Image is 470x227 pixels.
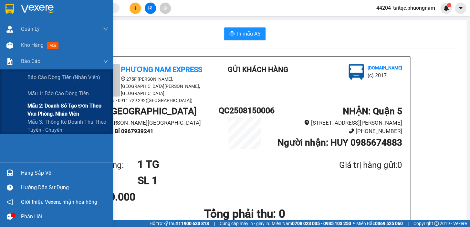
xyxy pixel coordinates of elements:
b: Phương Nam Express [121,66,202,74]
li: 658 [PERSON_NAME][GEOGRAPHIC_DATA] [88,119,219,127]
li: [PHONE_NUMBER] [271,127,402,136]
span: Mẫu 2: Doanh số tạo đơn theo Văn phòng, nhân viên [27,102,108,118]
span: Báo cáo dòng tiền (nhân viên) [27,73,100,81]
span: phone [349,128,354,134]
img: logo-vxr [5,4,14,14]
button: plus [130,3,141,14]
img: warehouse-icon [6,170,13,176]
span: Hỗ trợ kỹ thuật: [150,220,209,227]
span: mới [47,42,58,49]
strong: 0369 525 060 [375,221,403,226]
span: question-circle [7,184,13,191]
img: solution-icon [6,58,13,65]
h1: SL 1 [138,172,308,189]
div: Giá trị hàng gửi: 0 [308,159,402,172]
span: environment [121,77,125,81]
span: 44204_taitqc.phuongnam [371,4,440,12]
div: Hàng sắp về [21,168,108,178]
span: environment [304,120,309,125]
span: file-add [148,6,152,10]
b: [DOMAIN_NAME] [367,65,402,70]
span: Mẫu 1: Báo cáo dòng tiền [27,89,89,98]
span: aim [163,6,167,10]
span: down [103,59,108,64]
button: aim [160,3,171,14]
b: GỬI : [GEOGRAPHIC_DATA] [88,106,197,117]
span: Miền Nam [272,220,351,227]
span: | [214,220,215,227]
li: (c) 2017 [54,31,89,39]
b: [DOMAIN_NAME] [54,25,89,30]
img: logo.jpg [70,8,86,24]
span: Báo cáo [21,57,40,65]
li: 275F [PERSON_NAME], [GEOGRAPHIC_DATA][PERSON_NAME], [GEOGRAPHIC_DATA] [88,76,204,97]
span: Miền Bắc [356,220,403,227]
img: warehouse-icon [6,42,13,49]
img: logo.jpg [349,64,364,80]
strong: 1900 633 818 [181,221,209,226]
sup: 1 [447,3,451,7]
img: warehouse-icon [6,26,13,33]
span: ⚪️ [353,222,355,225]
span: Mẫu 3: Thống kê doanh thu theo tuyến - chuyến [27,118,108,134]
span: Quản Lý [21,25,40,33]
b: NHẬN : Quận 5 [342,106,402,117]
div: Phản hồi [21,212,108,222]
b: Người nhận : HUY 0985674883 [277,137,402,148]
span: copyright [434,221,439,226]
button: printerIn mẫu A5 [224,27,266,40]
button: caret-down [455,3,466,14]
span: notification [7,199,13,205]
h1: Tổng phải thu: 0 [88,205,402,223]
li: [STREET_ADDRESS][PERSON_NAME] [271,119,402,127]
span: caret-down [458,5,464,11]
span: In mẫu A5 [237,30,260,38]
span: | [408,220,409,227]
img: icon-new-feature [443,5,449,11]
span: printer [229,31,235,37]
span: 1 [448,3,450,7]
b: Người gửi : BỈ 0967939241 [88,128,153,134]
b: Gửi khách hàng [228,66,288,74]
h1: 1 TG [138,156,308,172]
span: Kho hàng [21,42,44,48]
span: Giới thiệu Vexere, nhận hoa hồng [21,198,97,206]
div: CR 40.000 [88,189,191,205]
strong: 0708 023 035 - 0935 103 250 [292,221,351,226]
li: (c) 2017 [367,71,402,79]
button: file-add [145,3,156,14]
li: 1900 6519 - 0911 729 292([GEOGRAPHIC_DATA]) [88,97,204,104]
span: Cung cấp máy in - giấy in: [220,220,270,227]
b: Phương Nam Express [8,42,36,83]
span: down [103,26,108,32]
div: Hướng dẫn sử dụng [21,183,108,192]
b: Gửi khách hàng [40,9,64,40]
span: message [7,213,13,220]
h1: QC2508150006 [218,104,271,117]
span: plus [133,6,138,10]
